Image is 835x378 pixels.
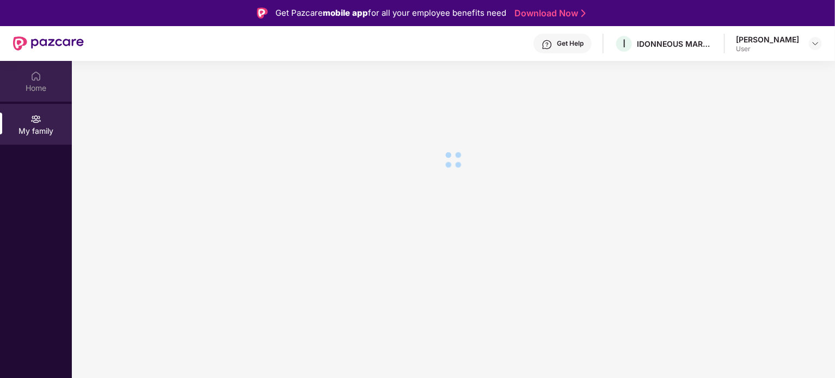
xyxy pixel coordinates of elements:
[736,45,799,53] div: User
[557,39,584,48] div: Get Help
[323,8,368,18] strong: mobile app
[257,8,268,18] img: Logo
[637,39,713,49] div: IDONNEOUS MARKETING SERVICES PRIVATE LIMITED ( [GEOGRAPHIC_DATA])
[30,114,41,125] img: svg+xml;base64,PHN2ZyB3aWR0aD0iMjAiIGhlaWdodD0iMjAiIHZpZXdCb3g9IjAgMCAyMCAyMCIgZmlsbD0ibm9uZSIgeG...
[13,36,84,51] img: New Pazcare Logo
[275,7,506,20] div: Get Pazcare for all your employee benefits need
[514,8,582,19] a: Download Now
[581,8,586,19] img: Stroke
[811,39,820,48] img: svg+xml;base64,PHN2ZyBpZD0iRHJvcGRvd24tMzJ4MzIiIHhtbG5zPSJodHRwOi8vd3d3LnczLm9yZy8yMDAwL3N2ZyIgd2...
[623,37,625,50] span: I
[542,39,552,50] img: svg+xml;base64,PHN2ZyBpZD0iSGVscC0zMngzMiIgeG1sbnM9Imh0dHA6Ly93d3cudzMub3JnLzIwMDAvc3ZnIiB3aWR0aD...
[30,71,41,82] img: svg+xml;base64,PHN2ZyBpZD0iSG9tZSIgeG1sbnM9Imh0dHA6Ly93d3cudzMub3JnLzIwMDAvc3ZnIiB3aWR0aD0iMjAiIG...
[736,34,799,45] div: [PERSON_NAME]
